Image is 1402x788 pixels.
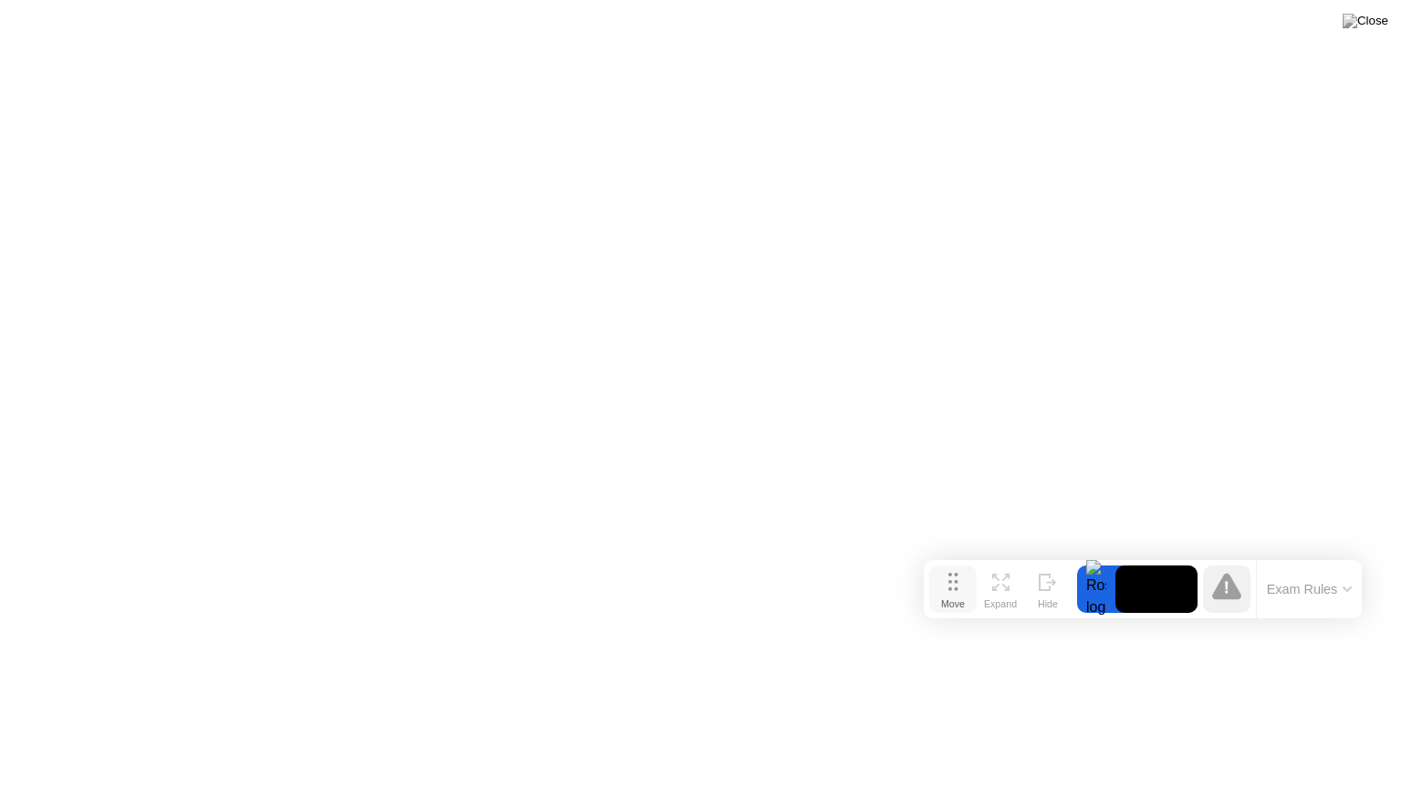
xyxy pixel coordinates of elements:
[1038,598,1058,609] div: Hide
[984,598,1017,609] div: Expand
[941,598,965,609] div: Move
[1024,565,1072,613] button: Hide
[977,565,1024,613] button: Expand
[1261,581,1358,597] button: Exam Rules
[929,565,977,613] button: Move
